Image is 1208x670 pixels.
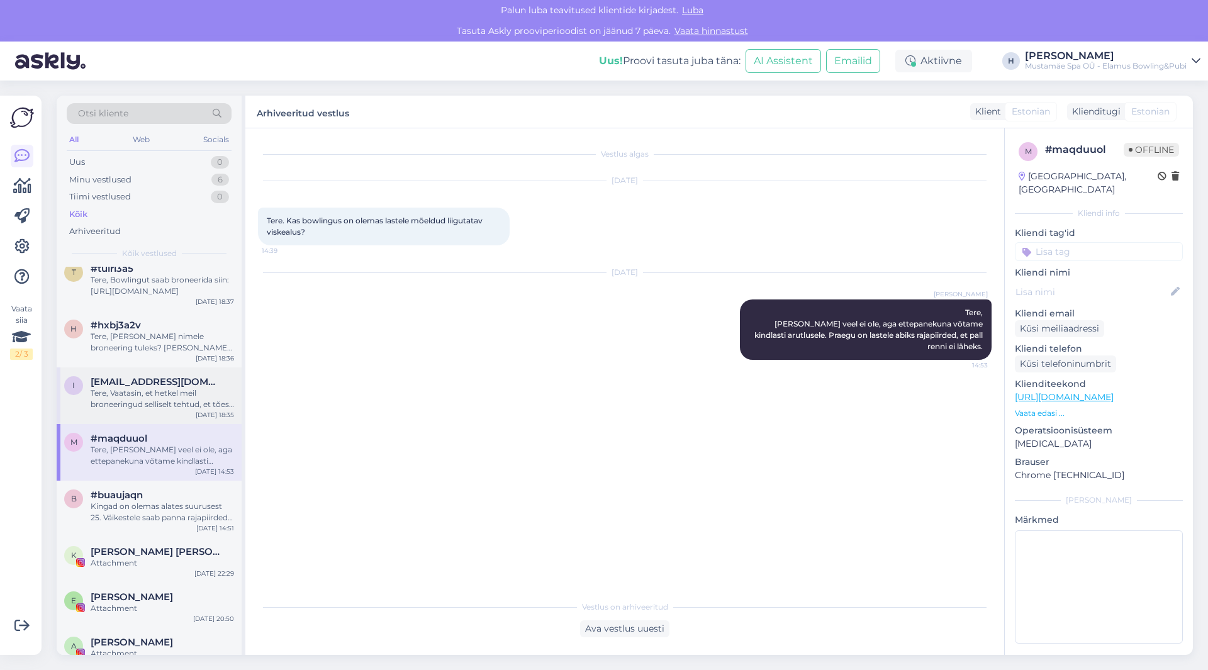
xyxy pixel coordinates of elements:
div: Mustamäe Spa OÜ - Elamus Bowling&Pubi [1025,61,1187,71]
span: ingainger@hot.ee [91,376,221,388]
p: Kliendi telefon [1015,342,1183,355]
label: Arhiveeritud vestlus [257,103,349,120]
span: 14:53 [941,360,988,370]
span: Kendra Katrina Könnel | Social media expert [91,546,221,557]
p: [MEDICAL_DATA] [1015,437,1183,450]
div: [DATE] 14:51 [196,523,234,533]
div: [DATE] [258,175,992,186]
div: Tere, Bowlingut saab broneerida siin: [URL][DOMAIN_NAME] [91,274,234,297]
span: Otsi kliente [78,107,128,120]
div: Klient [970,105,1001,118]
span: #maqduuol [91,433,147,444]
div: [PERSON_NAME] [1025,51,1187,61]
a: [PERSON_NAME]Mustamäe Spa OÜ - Elamus Bowling&Pubi [1025,51,1200,71]
div: Vestlus algas [258,148,992,160]
div: Küsi telefoninumbrit [1015,355,1116,372]
div: Attachment [91,648,234,659]
div: Proovi tasuta juba täna: [599,53,741,69]
span: A [71,641,77,650]
p: Vaata edasi ... [1015,408,1183,419]
span: Luba [678,4,707,16]
div: [DATE] 18:35 [196,410,234,420]
span: #tuirl3a5 [91,263,133,274]
div: [DATE] 14:53 [195,467,234,476]
a: [URL][DOMAIN_NAME] [1015,391,1114,403]
div: All [67,131,81,148]
div: Tere, [PERSON_NAME] veel ei ole, aga ettepanekuna võtame kindlasti arutlusele. Praegu on lastele ... [91,444,234,467]
p: Brauser [1015,455,1183,469]
div: [PERSON_NAME] [1015,494,1183,506]
span: Offline [1124,143,1179,157]
span: Vestlus on arhiveeritud [582,601,668,613]
a: Vaata hinnastust [671,25,752,36]
span: h [70,324,77,333]
p: Märkmed [1015,513,1183,527]
div: 6 [211,174,229,186]
p: Kliendi email [1015,307,1183,320]
div: Socials [201,131,232,148]
span: Estonian [1131,105,1170,118]
div: Kingad on olemas alates suurusest 25. Väikestele saab panna rajapiirded, et pall renni ei läheks [91,501,234,523]
div: Attachment [91,557,234,569]
p: Kliendi tag'id [1015,226,1183,240]
span: Kõik vestlused [122,248,177,259]
div: [DATE] 18:37 [196,297,234,306]
span: Anita [91,637,173,648]
div: Klienditugi [1067,105,1121,118]
div: Kliendi info [1015,208,1183,219]
span: #hxbj3a2v [91,320,141,331]
span: b [71,494,77,503]
div: Vaata siia [10,303,33,360]
div: 0 [211,191,229,203]
span: Estonian [1012,105,1050,118]
div: Attachment [91,603,234,614]
div: Aktiivne [895,50,972,72]
div: # maqduuol [1045,142,1124,157]
div: Web [130,131,152,148]
div: Ava vestlus uuesti [580,620,669,637]
div: Uus [69,156,85,169]
div: [DATE] 22:29 [194,569,234,578]
div: Minu vestlused [69,174,131,186]
p: Chrome [TECHNICAL_ID] [1015,469,1183,482]
div: Kõik [69,208,87,221]
span: m [70,437,77,447]
div: Tiimi vestlused [69,191,131,203]
span: K [71,550,77,560]
span: [PERSON_NAME] [934,289,988,299]
b: Uus! [599,55,623,67]
span: #buaujaqn [91,489,143,501]
input: Lisa nimi [1015,285,1168,299]
span: i [72,381,75,390]
span: Elis Loik [91,591,173,603]
input: Lisa tag [1015,242,1183,261]
div: Tere, Vaatasin, et hetkel meil broneeringud selliselt tehtud, et tõesti polnud võimalik. Saame si... [91,388,234,410]
div: [DATE] [258,267,992,278]
p: Operatsioonisüsteem [1015,424,1183,437]
p: Kliendi nimi [1015,266,1183,279]
span: t [72,267,76,277]
span: E [71,596,76,605]
div: Tere, [PERSON_NAME] nimele broneering tuleks? [PERSON_NAME] broneerida on [PERSON_NAME]? [91,331,234,354]
p: Klienditeekond [1015,377,1183,391]
img: Askly Logo [10,106,34,130]
div: 0 [211,156,229,169]
span: Tere. Kas bowlingus on olemas lastele mõeldud liigutatav viskealus? [267,216,484,237]
span: 14:39 [262,246,309,255]
div: 2 / 3 [10,349,33,360]
button: AI Assistent [746,49,821,73]
div: [DATE] 18:36 [196,354,234,363]
button: Emailid [826,49,880,73]
div: H [1002,52,1020,70]
div: [GEOGRAPHIC_DATA], [GEOGRAPHIC_DATA] [1019,170,1158,196]
div: [DATE] 20:50 [193,614,234,623]
div: Arhiveeritud [69,225,121,238]
span: m [1025,147,1032,156]
div: Küsi meiliaadressi [1015,320,1104,337]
